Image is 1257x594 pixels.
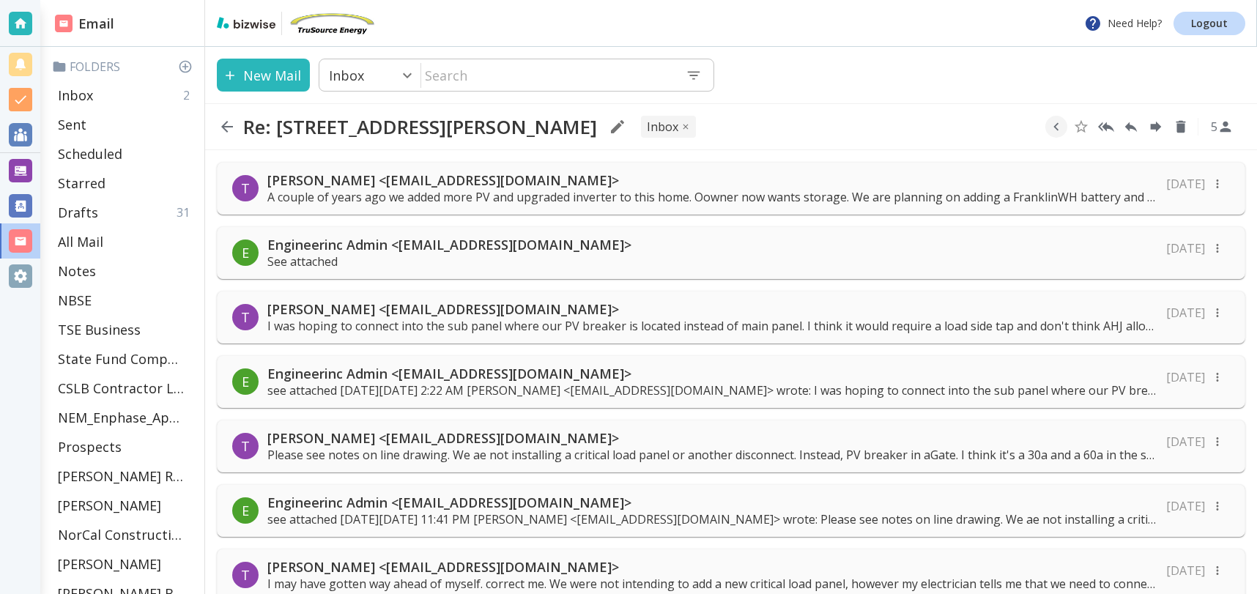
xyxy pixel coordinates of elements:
[52,461,199,491] div: [PERSON_NAME] Residence
[1191,18,1228,29] p: Logout
[52,110,199,139] div: Sent
[52,59,199,75] p: Folders
[1166,176,1205,192] p: [DATE]
[58,233,103,250] p: All Mail
[1166,369,1205,385] p: [DATE]
[52,256,199,286] div: Notes
[329,67,364,84] p: Inbox
[1166,305,1205,321] p: [DATE]
[421,60,674,90] input: Search
[1170,116,1192,138] button: Delete
[58,292,92,309] p: NBSE
[241,437,250,455] p: T
[1145,116,1167,138] button: Forward
[52,432,199,461] div: Prospects
[58,350,184,368] p: State Fund Compensation
[241,179,250,197] p: T
[52,168,199,198] div: Starred
[1173,12,1245,35] a: Logout
[58,174,105,192] p: Starred
[52,227,199,256] div: All Mail
[52,520,199,549] div: NorCal Construction
[267,253,631,270] p: See attached
[1084,15,1162,32] p: Need Help?
[267,494,1157,511] p: Engineerinc Admin <[EMAIL_ADDRESS][DOMAIN_NAME]>
[58,321,141,338] p: TSE Business
[58,145,122,163] p: Scheduled
[217,17,275,29] img: bizwise
[58,467,184,485] p: [PERSON_NAME] Residence
[242,244,249,261] p: E
[52,344,199,374] div: State Fund Compensation
[217,59,310,92] button: New Mail
[52,139,199,168] div: Scheduled
[52,81,199,110] div: Inbox2
[1166,563,1205,579] p: [DATE]
[52,491,199,520] div: [PERSON_NAME]
[267,365,1157,382] p: Engineerinc Admin <[EMAIL_ADDRESS][DOMAIN_NAME]>
[58,526,184,543] p: NorCal Construction
[58,262,96,280] p: Notes
[55,14,114,34] h2: Email
[267,447,1157,463] p: Please see notes on line drawing. We ae not installing a critical load panel or another disconnec...
[58,438,122,456] p: Prospects
[58,116,86,133] p: Sent
[241,308,250,326] p: T
[1211,119,1217,135] p: 5
[58,379,184,397] p: CSLB Contractor License
[58,409,184,426] p: NEM_Enphase_Applications
[1166,498,1205,514] p: [DATE]
[241,566,250,584] p: T
[52,198,199,227] div: Drafts31
[55,15,73,32] img: DashboardSidebarEmail.svg
[267,382,1157,398] p: see attached [DATE][DATE] 2:22 AM [PERSON_NAME] <[EMAIL_ADDRESS][DOMAIN_NAME]> wrote: I was hopin...
[242,373,249,390] p: E
[267,318,1157,334] p: I was hoping to connect into the sub panel where our PV breaker is located instead of main panel....
[58,86,93,104] p: Inbox
[52,286,199,315] div: NBSE
[183,87,196,103] p: 2
[52,549,199,579] div: [PERSON_NAME]
[267,558,1157,576] p: [PERSON_NAME] <[EMAIL_ADDRESS][DOMAIN_NAME]>
[1120,116,1142,138] button: Reply
[1166,434,1205,450] p: [DATE]
[267,576,1157,592] p: I may have gotten way ahead of myself. correct me. We were not intending to add a new critical lo...
[1204,109,1239,144] button: See Participants
[267,171,1157,189] p: [PERSON_NAME] <[EMAIL_ADDRESS][DOMAIN_NAME]>
[243,115,597,138] h2: Re: [STREET_ADDRESS][PERSON_NAME]
[288,12,376,35] img: TruSource Energy, Inc.
[267,236,631,253] p: Engineerinc Admin <[EMAIL_ADDRESS][DOMAIN_NAME]>
[58,497,161,514] p: [PERSON_NAME]
[242,502,249,519] p: E
[267,511,1157,527] p: see attached [DATE][DATE] 11:41 PM [PERSON_NAME] <[EMAIL_ADDRESS][DOMAIN_NAME]> wrote: Please see...
[267,189,1157,205] p: A couple of years ago we added more PV and upgraded inverter to this home. Oowner now wants stora...
[1095,116,1117,138] button: Reply All
[52,315,199,344] div: TSE Business
[267,300,1157,318] p: [PERSON_NAME] <[EMAIL_ADDRESS][DOMAIN_NAME]>
[267,429,1157,447] p: [PERSON_NAME] <[EMAIL_ADDRESS][DOMAIN_NAME]>
[58,555,161,573] p: [PERSON_NAME]
[52,374,199,403] div: CSLB Contractor License
[52,403,199,432] div: NEM_Enphase_Applications
[647,119,678,135] p: INBOX
[177,204,196,220] p: 31
[1166,240,1205,256] p: [DATE]
[58,204,98,221] p: Drafts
